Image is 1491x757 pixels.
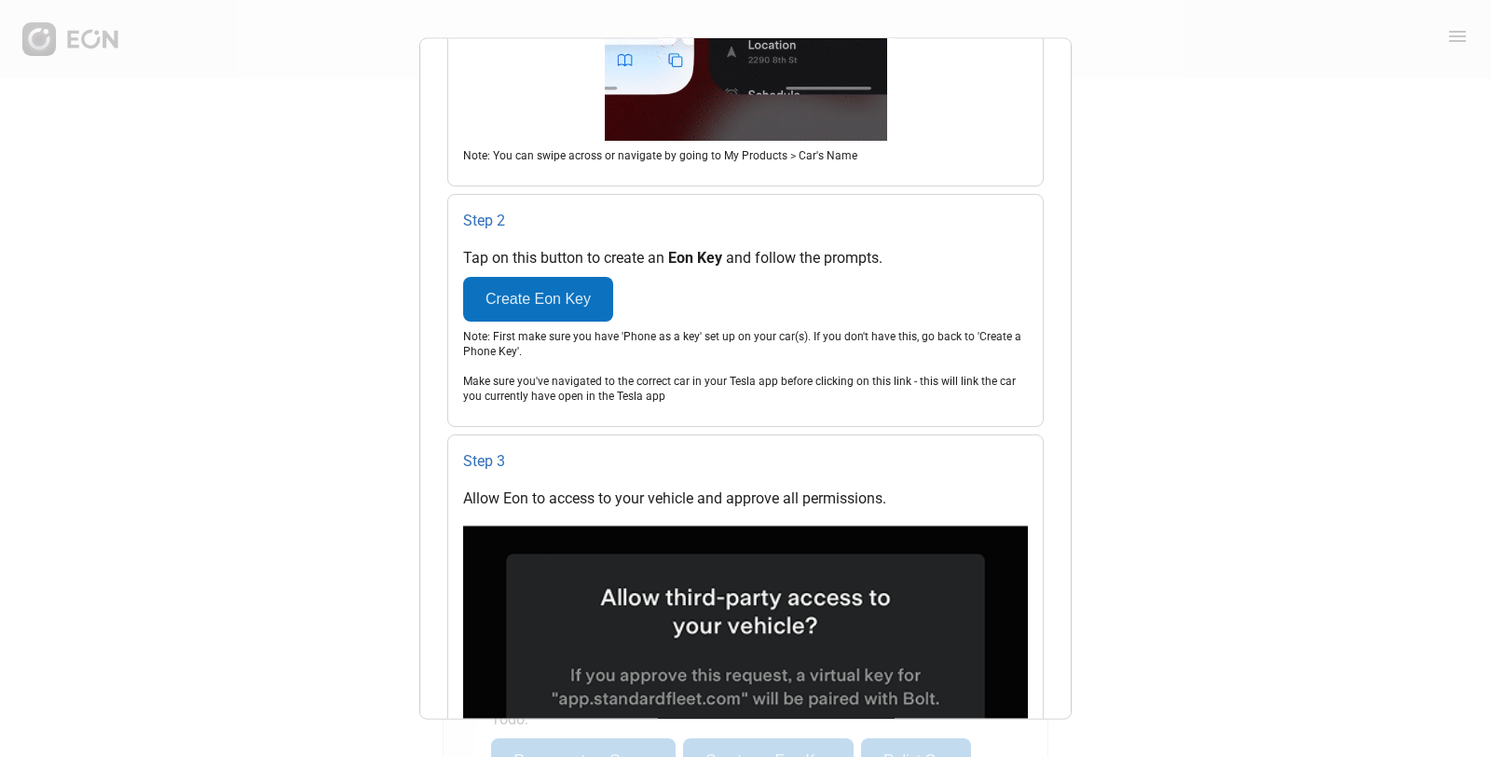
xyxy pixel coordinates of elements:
p: Note: First make sure you have 'Phone as a key' set up on your car(s). If you don't have this, go... [463,329,1028,359]
button: Create Eon Key [463,277,613,322]
p: Allow Eon to access to your vehicle and approve all permissions. [463,488,1028,510]
p: Make sure you've navigated to the correct car in your Tesla app before clicking on this link - th... [463,374,1028,404]
p: Step 3 [463,450,1028,473]
span: Eon Key [668,249,726,267]
span: and follow the prompts. [726,249,882,267]
span: Tap on this button to create an [463,249,668,267]
p: Note: You can swipe across or navigate by going to My Products > Car's Name [463,148,1028,163]
p: Step 2 [463,210,1028,232]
